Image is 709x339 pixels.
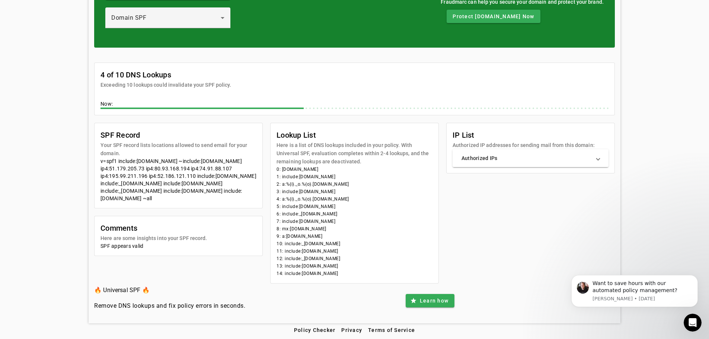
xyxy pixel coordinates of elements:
span: Learn how [420,297,448,304]
li: 0: [DOMAIN_NAME] [277,166,432,173]
button: Policy Checker [291,323,339,337]
span: Policy Checker [294,327,336,333]
mat-card-title: Comments [100,222,207,234]
mat-card-subtitle: Exceeding 10 lookups could invalidate your SPF policy. [100,81,231,89]
button: Learn how [406,294,454,307]
iframe: Intercom notifications message [560,264,709,319]
mat-expansion-panel-header: Authorized IPs [453,149,609,167]
button: Privacy [338,323,365,337]
li: 14: include:[DOMAIN_NAME] [277,270,432,277]
button: Protect [DOMAIN_NAME] Now [447,10,540,23]
div: SPF appears valid [100,242,256,250]
li: 6: include:_[DOMAIN_NAME] [277,210,432,218]
span: Domain SPF [111,14,146,21]
li: 9: a:[DOMAIN_NAME] [277,233,432,240]
mat-panel-title: Authorized IPs [462,154,591,162]
h4: Remove DNS lookups and fix policy errors in seconds. [94,301,245,310]
li: 1: include:[DOMAIN_NAME] [277,173,432,180]
mat-card-subtitle: Here is a list of DNS lookups included in your policy. With Universal SPF, evaluation completes w... [277,141,432,166]
mat-card-title: IP List [453,129,595,141]
mat-card-title: SPF Record [100,129,256,141]
li: 8: mx:[DOMAIN_NAME] [277,225,432,233]
li: 10: include:_[DOMAIN_NAME] [277,240,432,247]
div: v=spf1 include:[DOMAIN_NAME] ~include:[DOMAIN_NAME] ip4:51.179.205.73 ip4:80.93.168.194 ip4:74.91... [100,157,256,202]
li: 13: include:[DOMAIN_NAME] [277,262,432,270]
li: 12: include:_[DOMAIN_NAME] [277,255,432,262]
iframe: Intercom live chat [684,314,702,332]
mat-card-subtitle: Here are some insights into your SPF record. [100,234,207,242]
mat-card-subtitle: Authorized IP addresses for sending mail from this domain: [453,141,595,149]
mat-card-title: Lookup List [277,129,432,141]
li: 4: a:%{i}._o.%{o}.[DOMAIN_NAME] [277,195,432,203]
li: 2: a:%{i}._o.%{o}.[DOMAIN_NAME] [277,180,432,188]
li: 11: include:[DOMAIN_NAME] [277,247,432,255]
span: Protect [DOMAIN_NAME] Now [453,13,534,20]
span: Terms of Service [368,327,415,333]
mat-card-title: 4 of 10 DNS Lookups [100,69,231,81]
span: Privacy [341,327,362,333]
div: Now: [100,100,609,109]
li: 3: include:[DOMAIN_NAME] [277,188,432,195]
h3: 🔥 Universal SPF 🔥 [94,285,245,295]
mat-card-subtitle: Your SPF record lists locations allowed to send email for your domain. [100,141,256,157]
li: 5: include:[DOMAIN_NAME] [277,203,432,210]
button: Terms of Service [365,323,418,337]
li: 7: include:[DOMAIN_NAME] [277,218,432,225]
